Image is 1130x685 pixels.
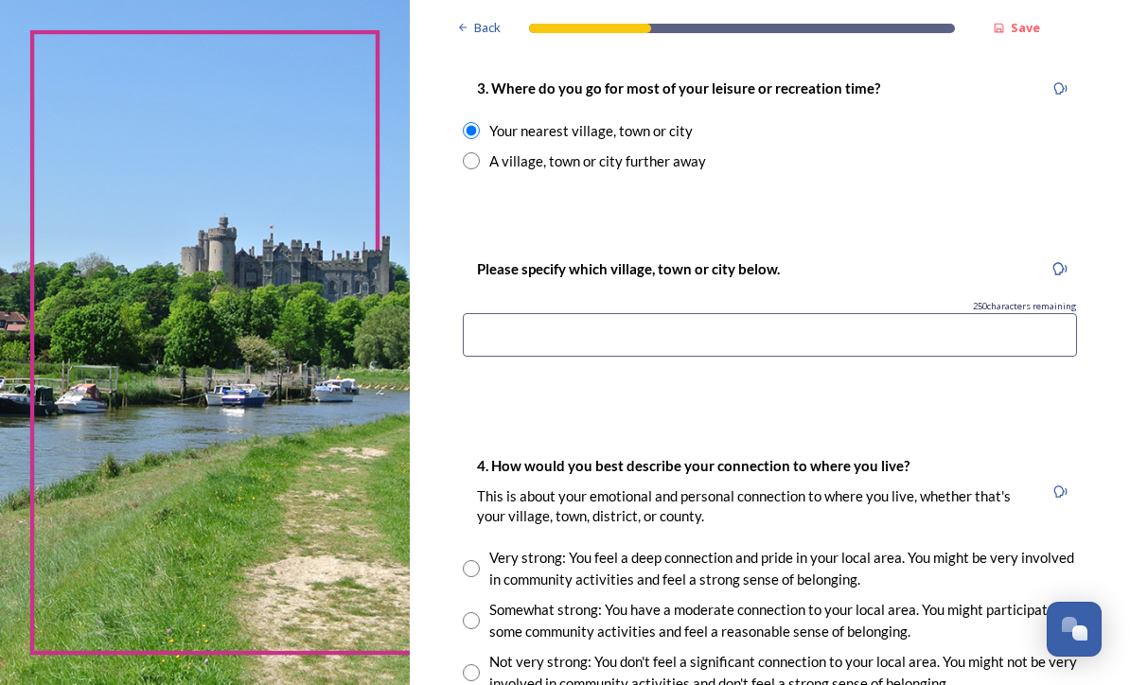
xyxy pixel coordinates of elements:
[489,547,1077,589] div: Very strong: You feel a deep connection and pride in your local area. You might be very involved ...
[477,457,909,474] strong: 4. How would you best describe your connection to where you live?
[474,19,501,37] span: Back
[973,300,1077,313] span: 250 characters remaining
[477,486,1029,527] p: This is about your emotional and personal connection to where you live, whether that's your villa...
[489,150,706,172] div: A village, town or city further away
[1047,602,1102,657] button: Open Chat
[477,260,780,277] strong: Please specify which village, town or city below.
[1011,19,1040,36] strong: Save
[489,599,1077,641] div: Somewhat strong: You have a moderate connection to your local area. You might participate in some...
[489,120,693,142] div: Your nearest village, town or city
[477,79,880,97] strong: 3. Where do you go for most of your leisure or recreation time?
